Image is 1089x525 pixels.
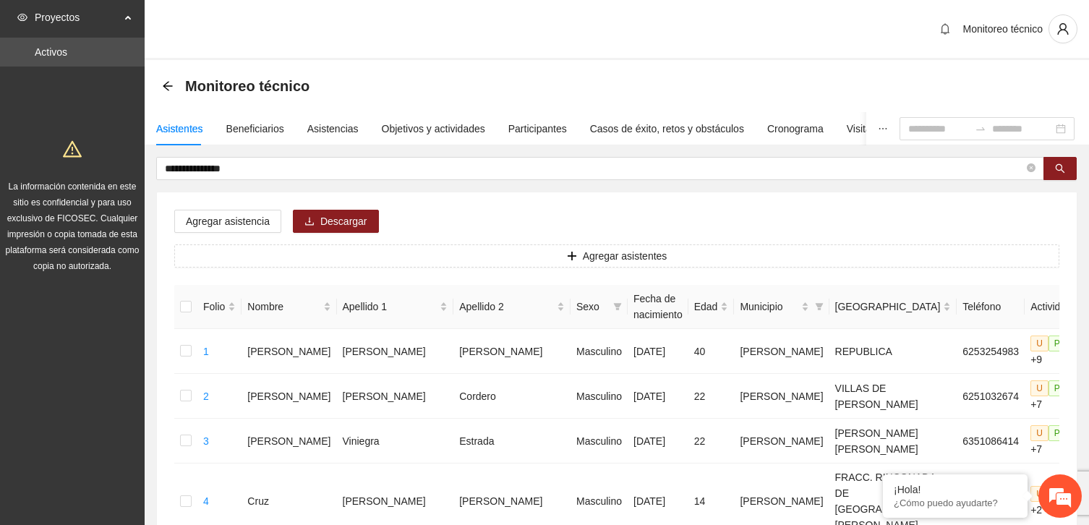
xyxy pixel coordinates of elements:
td: 6251032674 [957,374,1025,419]
button: user [1049,14,1077,43]
th: Actividad [1025,285,1077,329]
td: [DATE] [628,329,688,374]
td: [DATE] [628,374,688,419]
span: Monitoreo técnico [185,74,309,98]
span: close-circle [1027,163,1035,172]
th: Edad [688,285,735,329]
td: Masculino [571,419,628,464]
div: Beneficiarios [226,121,284,137]
div: Asistencias [307,121,359,137]
th: Colonia [829,285,957,329]
span: P [1049,336,1066,351]
span: U [1030,425,1049,441]
td: Estrada [453,419,571,464]
div: Participantes [508,121,567,137]
th: Apellido 1 [337,285,454,329]
td: Masculino [571,374,628,419]
td: [PERSON_NAME] [337,374,454,419]
span: arrow-left [162,80,174,92]
span: Apellido 2 [459,299,554,315]
th: Nombre [242,285,336,329]
a: Activos [35,46,67,58]
span: plus [567,251,577,262]
span: warning [63,140,82,158]
a: 2 [203,390,209,402]
a: 4 [203,495,209,507]
td: [PERSON_NAME] [242,329,336,374]
span: [GEOGRAPHIC_DATA] [835,299,941,315]
span: filter [610,296,625,317]
td: [DATE] [628,419,688,464]
span: to [975,123,986,135]
span: U [1030,380,1049,396]
span: La información contenida en este sitio es confidencial y para uso exclusivo de FICOSEC. Cualquier... [6,182,140,271]
td: 22 [688,419,735,464]
td: 6253254983 [957,329,1025,374]
div: Visita de campo y entregables [847,121,982,137]
td: [PERSON_NAME] [734,419,829,464]
span: P [1049,380,1066,396]
div: ¡Hola! [894,484,1017,495]
span: Descargar [320,213,367,229]
button: plusAgregar asistentes [174,244,1059,268]
span: eye [17,12,27,22]
span: Folio [203,299,225,315]
p: ¿Cómo puedo ayudarte? [894,498,1017,508]
span: search [1055,163,1065,175]
span: Monitoreo técnico [962,23,1043,35]
th: Apellido 2 [453,285,571,329]
div: Cronograma [767,121,824,137]
td: 40 [688,329,735,374]
span: swap-right [975,123,986,135]
td: 22 [688,374,735,419]
span: Agregar asistentes [583,248,667,264]
span: ellipsis [878,124,888,134]
span: U [1030,486,1049,502]
th: Municipio [734,285,829,329]
span: Municipio [740,299,798,315]
td: Viniegra [337,419,454,464]
span: filter [812,296,827,317]
td: [PERSON_NAME] [PERSON_NAME] [829,419,957,464]
div: Asistentes [156,121,203,137]
span: download [304,216,315,228]
span: close-circle [1027,162,1035,176]
td: VILLAS DE [PERSON_NAME] [829,374,957,419]
div: Back [162,80,174,93]
button: ellipsis [866,112,900,145]
th: Fecha de nacimiento [628,285,688,329]
td: [PERSON_NAME] [734,374,829,419]
span: bell [934,23,956,35]
span: Edad [694,299,718,315]
th: Teléfono [957,285,1025,329]
span: Nombre [247,299,320,315]
div: Objetivos y actividades [382,121,485,137]
td: [PERSON_NAME] [242,419,336,464]
span: U [1030,336,1049,351]
button: search [1043,157,1077,180]
span: P [1049,425,1066,441]
th: Folio [197,285,242,329]
button: Agregar asistencia [174,210,281,233]
span: Sexo [576,299,607,315]
td: [PERSON_NAME] [734,329,829,374]
span: Proyectos [35,3,120,32]
span: Agregar asistencia [186,213,270,229]
td: [PERSON_NAME] [453,329,571,374]
span: filter [815,302,824,311]
td: +7 [1025,419,1077,464]
td: [PERSON_NAME] [337,329,454,374]
td: Cordero [453,374,571,419]
a: 3 [203,435,209,447]
a: 1 [203,346,209,357]
td: Masculino [571,329,628,374]
td: 6351086414 [957,419,1025,464]
span: filter [613,302,622,311]
span: user [1049,22,1077,35]
td: REPUBLICA [829,329,957,374]
button: downloadDescargar [293,210,379,233]
div: Casos de éxito, retos y obstáculos [590,121,744,137]
td: [PERSON_NAME] [242,374,336,419]
td: +9 [1025,329,1077,374]
button: bell [934,17,957,40]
